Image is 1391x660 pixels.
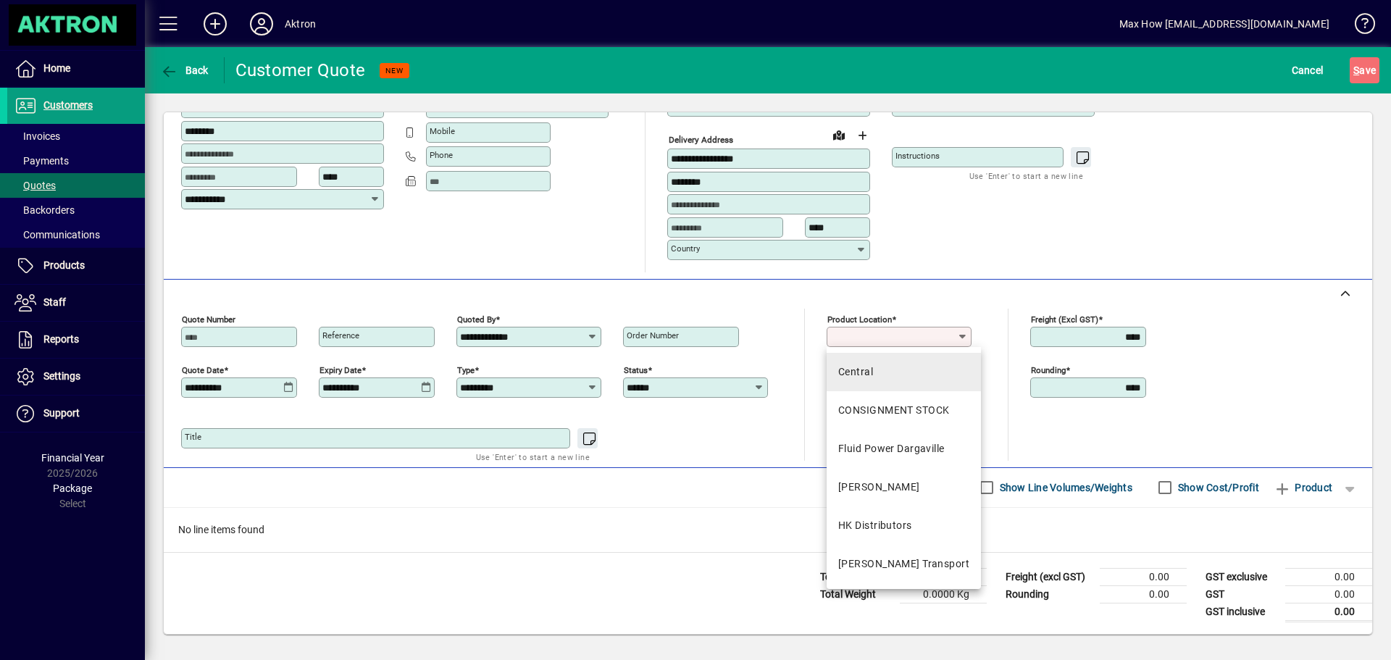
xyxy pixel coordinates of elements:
a: Products [7,248,145,284]
td: 0.0000 Kg [900,585,987,603]
button: Profile [238,11,285,37]
a: Payments [7,149,145,173]
div: HK Distributors [838,518,912,533]
div: Central [838,364,873,380]
a: Home [7,51,145,87]
span: Financial Year [41,452,104,464]
div: No line items found [164,508,1372,552]
a: View on map [827,123,851,146]
td: GST inclusive [1198,603,1285,621]
span: Product [1274,476,1332,499]
span: NEW [385,66,404,75]
app-page-header-button: Back [145,57,225,83]
mat-label: Phone [430,150,453,160]
td: Total Weight [813,585,900,603]
div: Fluid Power Dargaville [838,441,945,456]
span: Staff [43,296,66,308]
button: Product [1266,475,1340,501]
button: Add [192,11,238,37]
button: Cancel [1288,57,1327,83]
a: Staff [7,285,145,321]
span: Settings [43,370,80,382]
div: CONSIGNMENT STOCK [838,403,949,418]
span: S [1353,64,1359,76]
mat-label: Mobile [430,126,455,136]
td: GST [1198,585,1285,603]
mat-label: Expiry date [319,364,362,375]
span: Payments [14,155,69,167]
mat-label: Type [457,364,475,375]
mat-option: HAMILTON [827,468,981,506]
a: Reports [7,322,145,358]
a: Backorders [7,198,145,222]
td: GST exclusive [1198,568,1285,585]
a: Knowledge Base [1344,3,1373,50]
mat-label: Order number [627,330,679,341]
div: Max How [EMAIL_ADDRESS][DOMAIN_NAME] [1119,12,1329,35]
div: [PERSON_NAME] Transport [838,556,969,572]
span: Support [43,407,80,419]
mat-option: Fluid Power Dargaville [827,430,981,468]
mat-label: Status [624,364,648,375]
mat-hint: Use 'Enter' to start a new line [476,448,590,465]
button: Save [1350,57,1379,83]
label: Show Line Volumes/Weights [997,480,1132,495]
span: Quotes [14,180,56,191]
mat-label: Quote number [182,314,235,324]
span: Cancel [1292,59,1324,82]
button: Back [156,57,212,83]
label: Show Cost/Profit [1175,480,1259,495]
div: Customer Quote [235,59,366,82]
span: Invoices [14,130,60,142]
span: Products [43,259,85,271]
span: Customers [43,99,93,111]
span: Back [160,64,209,76]
span: Communications [14,229,100,241]
td: 0.00 [1100,568,1187,585]
mat-label: Product location [827,314,892,324]
mat-label: Quoted by [457,314,496,324]
span: Package [53,483,92,494]
mat-label: Rounding [1031,364,1066,375]
span: Reports [43,333,79,345]
span: Home [43,62,70,74]
td: 0.00 [1285,603,1372,621]
mat-label: Instructions [895,151,940,161]
mat-option: CONSIGNMENT STOCK [827,391,981,430]
mat-option: T. Croft Transport [827,545,981,583]
a: Support [7,396,145,432]
mat-option: Central [827,353,981,391]
mat-label: Quote date [182,364,224,375]
td: 0.00 [1285,585,1372,603]
td: Rounding [998,585,1100,603]
span: Backorders [14,204,75,216]
td: Total Volume [813,568,900,585]
a: Quotes [7,173,145,198]
td: Freight (excl GST) [998,568,1100,585]
td: 0.00 [1285,568,1372,585]
div: [PERSON_NAME] [838,480,920,495]
mat-label: Title [185,432,201,442]
mat-label: Reference [322,330,359,341]
a: Settings [7,359,145,395]
mat-label: Freight (excl GST) [1031,314,1098,324]
a: Communications [7,222,145,247]
button: Choose address [851,124,874,147]
div: Aktron [285,12,316,35]
td: 0.00 [1100,585,1187,603]
mat-hint: Use 'Enter' to start a new line [969,167,1083,184]
span: ave [1353,59,1376,82]
mat-option: HK Distributors [827,506,981,545]
a: Invoices [7,124,145,149]
mat-label: Country [671,243,700,254]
